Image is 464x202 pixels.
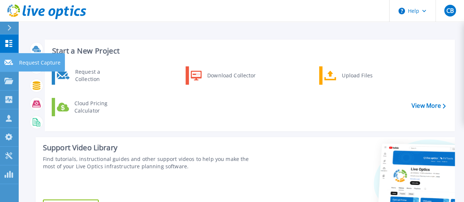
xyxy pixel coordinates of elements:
p: Request Capture [19,53,61,72]
a: Request a Collection [52,66,127,85]
div: Download Collector [204,68,259,83]
div: Find tutorials, instructional guides and other support videos to help you make the most of your L... [43,155,261,170]
div: Cloud Pricing Calculator [71,100,125,114]
a: Cloud Pricing Calculator [52,98,127,116]
a: View More [412,102,446,109]
div: Request a Collection [72,68,125,83]
span: CB [446,8,453,14]
div: Support Video Library [43,143,261,153]
a: Download Collector [186,66,261,85]
h3: Start a New Project [52,47,445,55]
a: Upload Files [319,66,394,85]
div: Upload Files [338,68,392,83]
